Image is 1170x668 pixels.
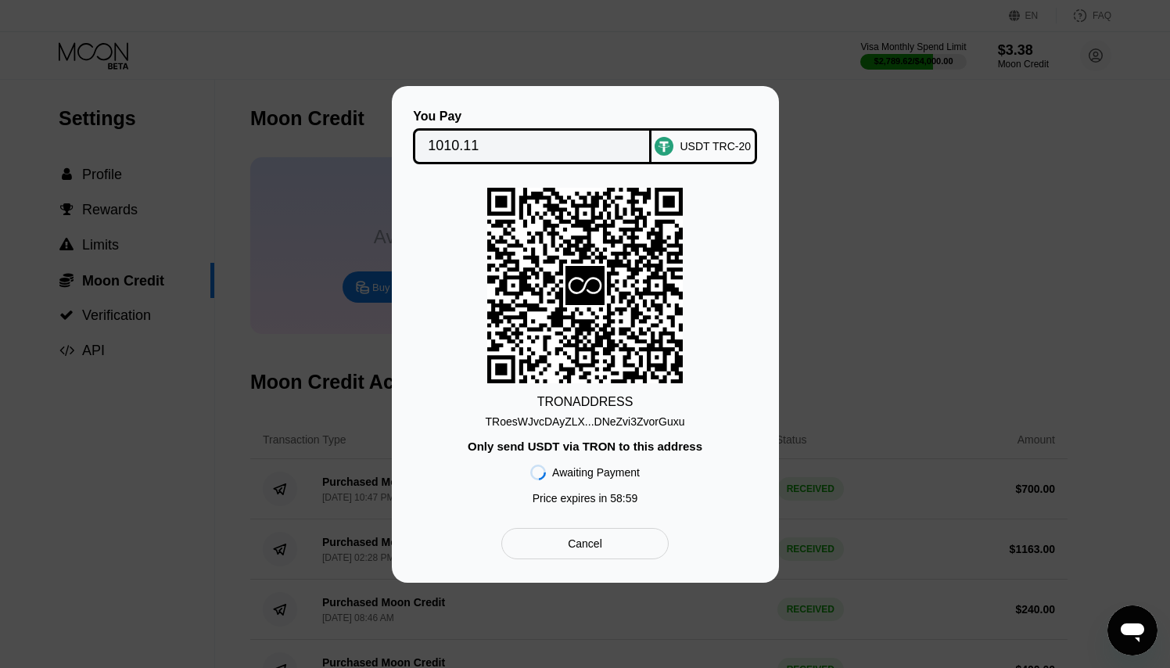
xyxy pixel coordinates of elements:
span: 58 : 59 [610,492,637,505]
div: Cancel [501,528,668,559]
div: TRON ADDRESS [537,395,633,409]
div: Cancel [568,537,602,551]
div: You PayUSDT TRC-20 [415,110,755,164]
div: You Pay [413,110,651,124]
div: Awaiting Payment [552,466,640,479]
iframe: Button to launch messaging window, conversation in progress [1107,605,1157,655]
div: TRoesWJvcDAyZLX...DNeZvi3ZvorGuxu [486,409,685,428]
div: Price expires in [533,492,638,505]
div: TRoesWJvcDAyZLX...DNeZvi3ZvorGuxu [486,415,685,428]
div: Only send USDT via TRON to this address [468,440,702,453]
div: USDT TRC-20 [680,140,751,153]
